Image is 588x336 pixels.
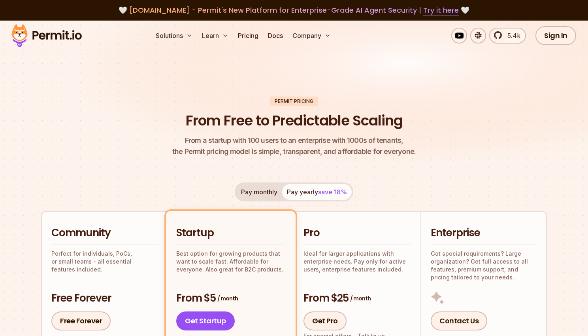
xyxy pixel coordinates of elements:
span: / month [350,294,371,302]
img: Permit logo [8,22,85,49]
span: / month [217,294,238,302]
h3: From $25 [303,291,411,306]
h2: Pro [303,226,411,240]
a: Try it here [423,5,459,15]
h2: Community [51,226,158,240]
span: [DOMAIN_NAME] - Permit's New Platform for Enterprise-Grade AI Agent Security | [129,5,459,15]
a: Pricing [235,28,262,44]
div: Permit Pricing [270,97,318,106]
a: Docs [265,28,286,44]
h2: Startup [176,226,285,240]
h1: From Free to Predictable Scaling [186,111,403,131]
a: Get Startup [176,311,235,330]
h3: Free Forever [51,291,158,306]
a: Sign In [535,26,576,45]
div: 🤍 🤍 [19,5,569,16]
a: Contact Us [431,311,487,330]
button: Pay monthly [236,184,282,200]
a: Free Forever [51,311,111,330]
button: Solutions [153,28,196,44]
button: Company [289,28,334,44]
h3: From $5 [176,291,285,306]
p: Got special requirements? Large organization? Get full access to all features, premium support, a... [431,250,537,281]
p: Perfect for individuals, PoCs, or small teams - all essential features included. [51,250,158,273]
h2: Enterprise [431,226,537,240]
span: From a startup with 100 users to an enterprise with 1000s of tenants, [172,135,416,146]
a: Get Pro [303,311,347,330]
p: Best option for growing products that want to scale fast. Affordable for everyone. Also great for... [176,250,285,273]
span: 5.4k [503,31,520,40]
p: Ideal for larger applications with enterprise needs. Pay only for active users, enterprise featur... [303,250,411,273]
p: the Permit pricing model is simple, transparent, and affordable for everyone. [172,135,416,157]
a: 5.4k [489,28,526,44]
button: Learn [199,28,232,44]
